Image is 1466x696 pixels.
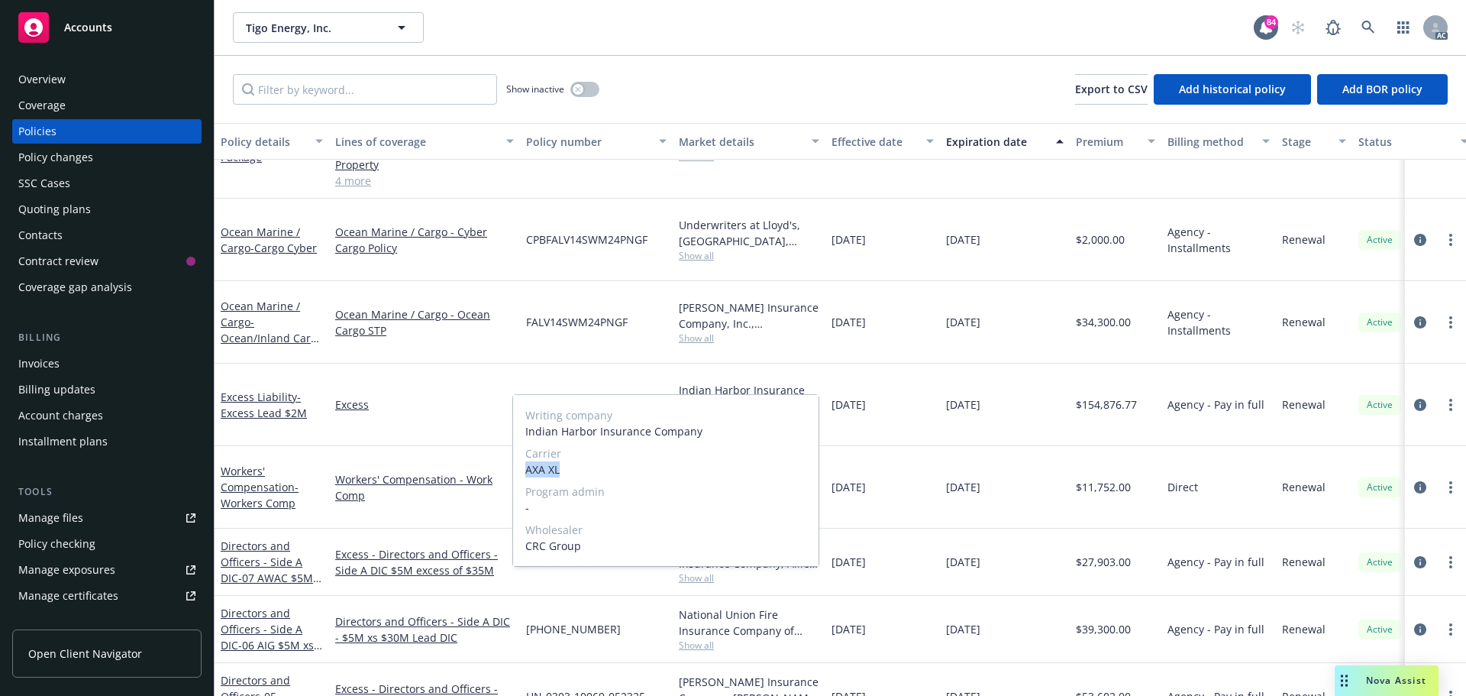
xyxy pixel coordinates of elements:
[221,299,323,361] a: Ocean Marine / Cargo
[12,223,202,248] a: Contacts
[12,119,202,144] a: Policies
[679,607,819,639] div: National Union Fire Insurance Company of [GEOGRAPHIC_DATA], [GEOGRAPHIC_DATA], AIG
[526,314,628,330] span: FALV14SWM24PNGF
[1442,620,1460,639] a: more
[1076,479,1131,495] span: $11,752.00
[1167,134,1253,150] div: Billing method
[1411,396,1429,414] a: circleInformation
[12,403,202,428] a: Account charges
[18,377,95,402] div: Billing updates
[18,403,103,428] div: Account charges
[12,532,202,556] a: Policy checking
[1076,397,1137,413] span: $154,876.77
[18,506,83,530] div: Manage files
[1364,398,1395,412] span: Active
[329,123,520,160] button: Lines of coverage
[1167,224,1270,256] span: Agency - Installments
[12,171,202,196] a: SSC Cases
[28,646,142,662] span: Open Client Navigator
[1076,621,1131,637] span: $39,300.00
[335,134,497,150] div: Lines of coverage
[1076,554,1131,570] span: $27,903.00
[12,275,202,299] a: Coverage gap analysis
[12,351,202,376] a: Invoices
[1442,313,1460,332] a: more
[1442,478,1460,497] a: more
[12,584,202,608] a: Manage certificates
[12,67,202,92] a: Overview
[1317,74,1448,105] button: Add BOR policy
[233,12,424,43] button: Tigo Energy, Inc.
[18,93,66,118] div: Coverage
[215,123,329,160] button: Policy details
[831,621,866,637] span: [DATE]
[18,275,132,299] div: Coverage gap analysis
[12,93,202,118] a: Coverage
[1282,479,1326,495] span: Renewal
[1264,14,1278,28] div: 84
[335,173,514,189] a: 4 more
[18,532,95,556] div: Policy checking
[1282,314,1326,330] span: Renewal
[12,330,202,345] div: Billing
[12,610,202,634] a: Manage claims
[525,484,806,500] span: Program admin
[1335,665,1354,696] div: Drag to move
[18,584,118,608] div: Manage certificates
[679,639,819,652] span: Show all
[1167,479,1198,495] span: Direct
[1442,396,1460,414] a: more
[246,20,378,36] span: Tigo Energy, Inc.
[335,224,514,256] a: Ocean Marine / Cargo - Cyber Cargo Policy
[1442,553,1460,571] a: more
[1282,134,1329,150] div: Stage
[831,134,917,150] div: Effective date
[831,397,866,413] span: [DATE]
[1076,314,1131,330] span: $34,300.00
[679,249,819,262] span: Show all
[1276,123,1352,160] button: Stage
[1167,306,1270,338] span: Agency - Installments
[1282,397,1326,413] span: Renewal
[679,134,802,150] div: Market details
[12,484,202,500] div: Tools
[221,390,307,420] a: Excess Liability
[12,145,202,170] a: Policy changes
[1318,12,1348,43] a: Report a Bug
[1364,481,1395,494] span: Active
[1075,74,1148,105] button: Export to CSV
[18,249,98,274] div: Contract review
[525,423,806,439] span: Indian Harbor Insurance Company
[526,231,647,248] span: CPBFALV14SWM24PNGF
[520,123,673,160] button: Policy number
[946,231,980,248] span: [DATE]
[1411,620,1429,639] a: circleInformation
[946,479,980,495] span: [DATE]
[1364,555,1395,569] span: Active
[221,118,304,164] a: Commercial Package
[679,299,819,332] div: [PERSON_NAME] Insurance Company, Inc., [PERSON_NAME] Group, [PERSON_NAME] Cargo
[221,134,306,150] div: Policy details
[1353,12,1384,43] a: Search
[526,134,650,150] div: Policy number
[1282,621,1326,637] span: Renewal
[18,171,70,196] div: SSC Cases
[1161,123,1276,160] button: Billing method
[221,606,314,668] a: Directors and Officers - Side A DIC
[946,397,980,413] span: [DATE]
[221,539,313,601] a: Directors and Officers - Side A DIC
[1282,231,1326,248] span: Renewal
[335,306,514,338] a: Ocean Marine / Cargo - Ocean Cargo STP
[940,123,1070,160] button: Expiration date
[1167,397,1264,413] span: Agency - Pay in full
[679,382,819,414] div: Indian Harbor Insurance Company, AXA XL, CRC Group
[18,610,95,634] div: Manage claims
[525,445,806,461] span: Carrier
[221,390,307,420] span: - Excess Lead $2M
[12,6,202,49] a: Accounts
[1388,12,1419,43] a: Switch app
[1076,231,1125,248] span: $2,000.00
[12,249,202,274] a: Contract review
[221,571,321,601] span: - 07 AWAC $5M xs $35M Excess
[673,123,825,160] button: Market details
